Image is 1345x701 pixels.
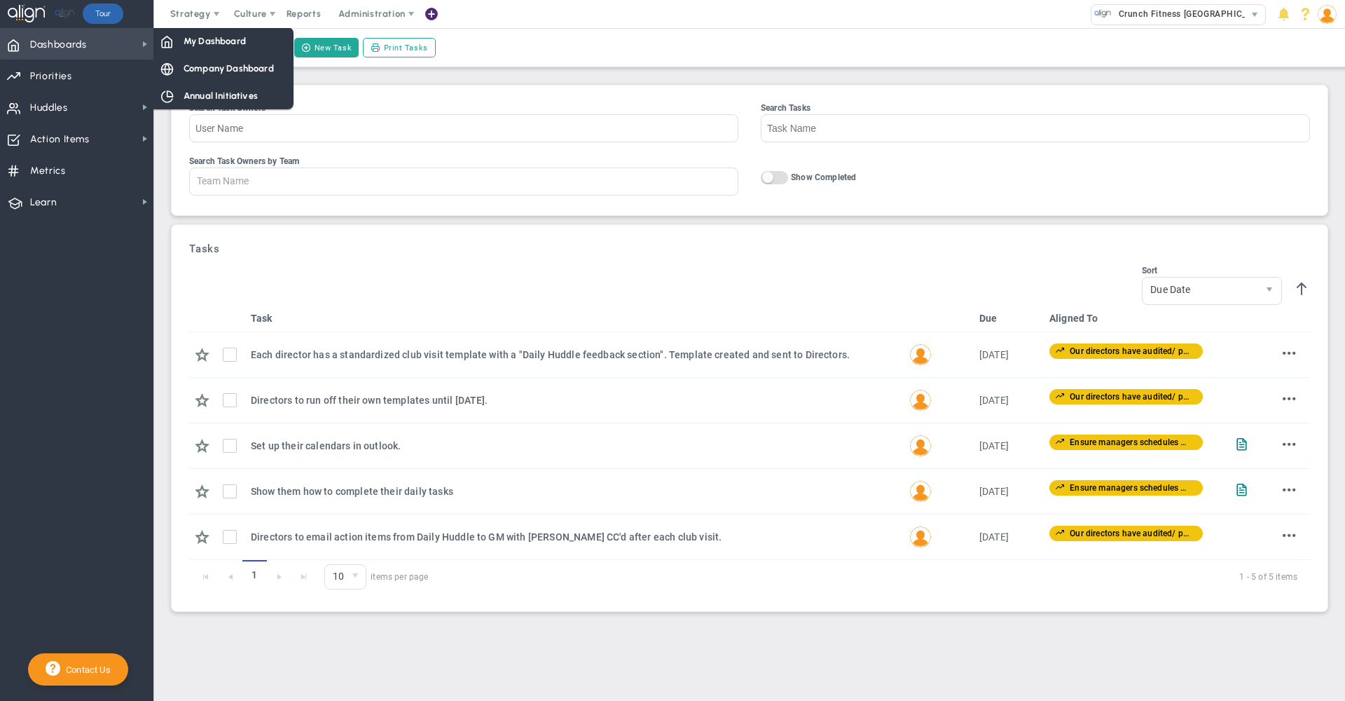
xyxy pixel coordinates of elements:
[338,8,405,19] span: Administration
[1044,305,1226,332] th: Aligned To
[30,188,57,217] span: Learn
[446,569,1297,585] span: 1 - 5 of 5 items
[1143,278,1257,301] span: Due Date
[974,305,1044,332] th: Due
[909,526,932,548] img: Created By: Andrew Wood
[251,393,898,408] div: Directors to run off their own templates until August 31st.
[234,8,267,19] span: Culture
[184,89,258,102] span: Annual Initiatives
[189,103,738,113] div: Search Task Owners
[1245,5,1265,25] span: select
[1094,5,1112,22] img: 32852.Company.photo
[30,156,66,186] span: Metrics
[30,62,72,91] span: Priorities
[909,343,932,366] img: Created By: Andrew Wood
[170,8,211,19] span: Strategy
[189,156,738,166] div: Search Task Owners by Team
[909,389,932,411] img: Created By: Andrew Wood
[979,486,1009,497] span: [DATE]
[1257,278,1281,304] span: select
[979,440,1009,451] span: [DATE]
[979,349,1009,360] span: [DATE]
[325,565,345,589] span: 10
[761,103,1310,113] div: Search Tasks
[251,347,898,362] div: Each director has a standardized club visit template with a "Daily Huddle feedback section". Temp...
[324,564,366,590] span: 0
[190,168,275,193] input: Search Task Owners by Team
[345,565,366,589] span: select
[184,34,246,48] span: My Dashboard
[245,305,904,332] th: Task
[251,438,898,454] div: Set up their calendars in outlook.
[30,93,68,123] span: Huddles
[60,665,111,675] span: Contact Us
[1318,5,1337,24] img: 207957.Person.photo
[324,564,429,590] span: items per page
[30,30,87,60] span: Dashboards
[909,480,932,503] img: Created By: Andrew Wood
[761,114,1310,142] input: Search Tasks
[251,484,898,499] div: Show them how to complete their daily tasks
[189,243,1310,255] h3: Tasks
[791,172,856,182] span: Show Completed
[979,531,1009,543] span: [DATE]
[30,125,90,154] span: Action Items
[363,38,436,57] button: Print Tasks
[1142,266,1282,275] div: Sort
[242,560,267,590] span: 1
[909,435,932,457] img: Created By: Andrew Wood
[189,114,738,142] input: Search Task Owners
[251,529,898,545] div: Directors to email action items from Daily Huddle to GM with Sharon CC'd after each club visit.
[1112,5,1271,23] span: Crunch Fitness [GEOGRAPHIC_DATA]
[294,38,359,57] button: New Task
[979,395,1009,406] span: [DATE]
[184,62,274,75] span: Company Dashboard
